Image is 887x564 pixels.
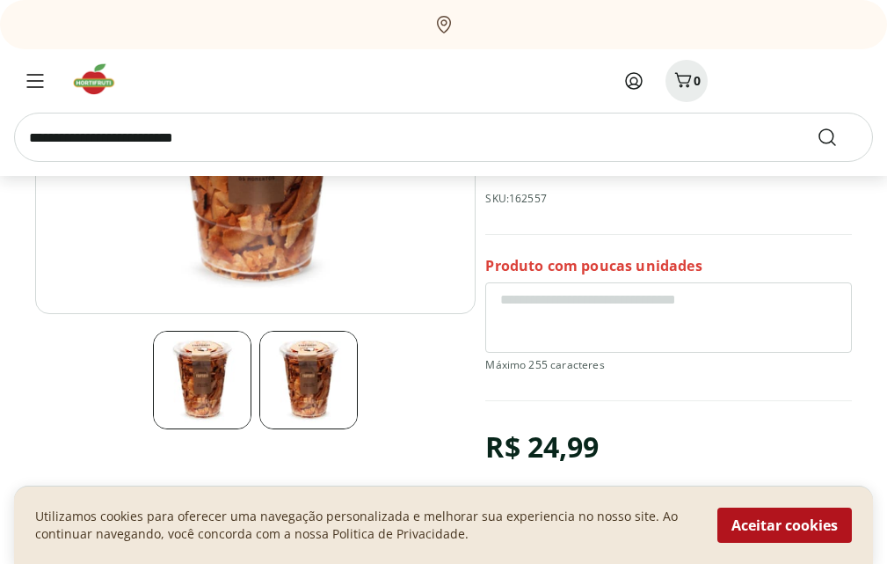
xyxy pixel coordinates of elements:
p: Utilizamos cookies para oferecer uma navegação personalizada e melhorar sua experiencia no nosso ... [35,508,696,543]
div: R$ 24,99 [485,422,599,472]
p: SKU: 162557 [485,192,547,206]
img: Hortifruti [70,62,129,97]
button: Menu [14,60,56,102]
img: Principal [153,331,251,429]
button: Aceitar cookies [717,508,852,543]
p: Produto com poucas unidades [485,256,702,275]
input: search [14,113,873,162]
img: Principal [259,331,358,429]
span: 0 [694,72,701,89]
button: Submit Search [817,127,859,148]
button: Carrinho [665,60,708,102]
